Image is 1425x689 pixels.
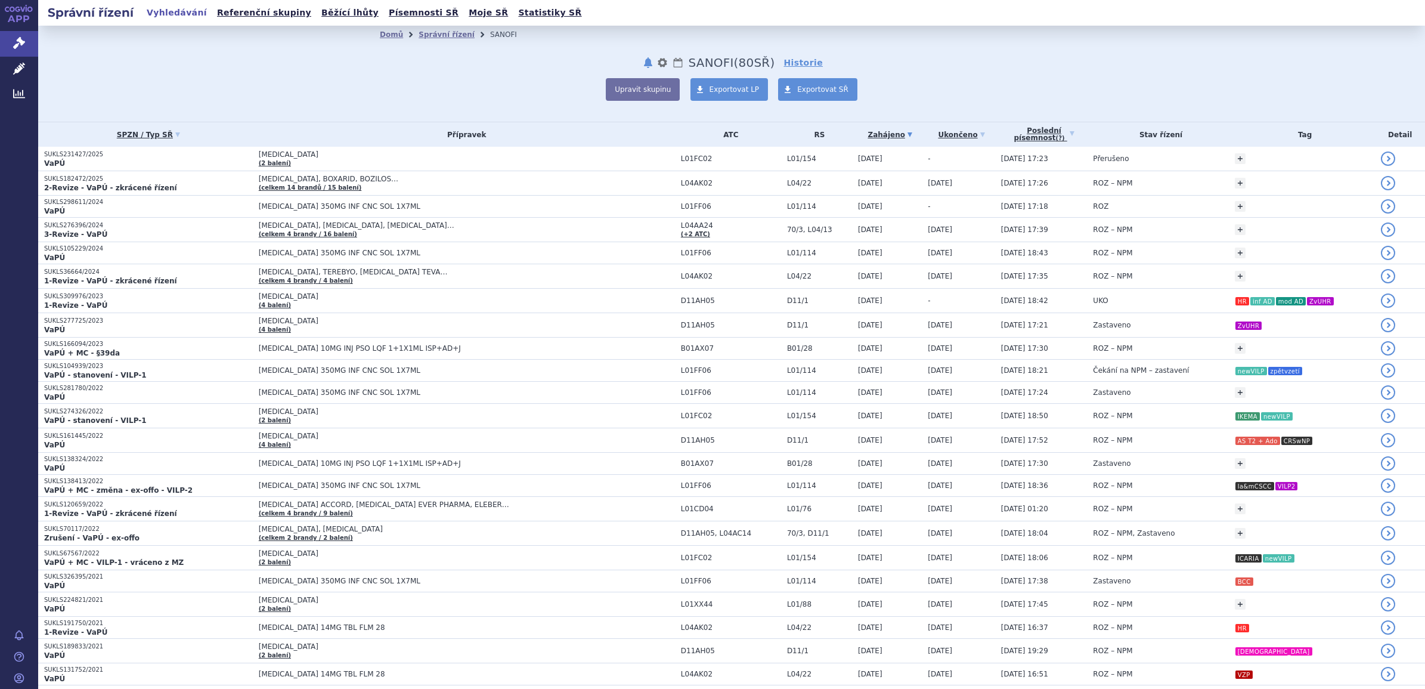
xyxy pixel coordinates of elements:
span: [DATE] 17:23 [1001,155,1048,163]
span: [DATE] 18:21 [1001,366,1048,375]
span: D11/1 [787,647,852,655]
a: Exportovat LP [690,78,769,101]
span: [DATE] [858,554,882,562]
a: + [1235,458,1246,469]
a: Domů [380,30,403,39]
span: [MEDICAL_DATA], [MEDICAL_DATA], [MEDICAL_DATA]… [259,221,557,230]
span: [DATE] [928,554,952,562]
span: [DATE] 17:21 [1001,321,1048,329]
span: [MEDICAL_DATA] 10MG INJ PSO LQF 1+1X1ML ISP+AD+J [259,344,557,353]
span: D11AH05, L04AC14 [681,529,781,537]
i: VILP2 [1275,482,1298,490]
span: ROZ – NPM [1093,412,1132,420]
a: detail [1381,246,1395,260]
p: SUKLS67567/2022 [44,549,253,558]
a: + [1235,201,1246,212]
strong: VaPÚ + MC - změna - ex-offo - VILP-2 [44,486,193,495]
strong: VaPÚ + MC - VILP-1 - vráceno z MZ [44,558,184,567]
span: [DATE] [858,321,882,329]
i: mod AD [1276,297,1306,305]
span: Exportovat SŘ [797,85,848,94]
p: SUKLS281780/2022 [44,384,253,393]
i: ZvUHR [1235,322,1262,330]
i: AS T2 + Ado [1235,437,1280,445]
i: ZvUHR [1307,297,1334,305]
span: ROZ – NPM [1093,505,1132,513]
span: ROZ – NPM [1093,554,1132,562]
span: Zastaveno [1093,459,1130,468]
a: Písemnosti SŘ [385,5,462,21]
span: L01XX44 [681,600,781,608]
span: 70/3, L04/13 [787,225,852,234]
span: [DATE] 17:52 [1001,436,1048,444]
a: Běžící lhůty [318,5,382,21]
a: detail [1381,574,1395,588]
span: [DATE] [858,249,882,257]
p: SUKLS70117/2022 [44,525,253,533]
p: SUKLS138324/2022 [44,455,253,464]
span: [MEDICAL_DATA] 350MG INF CNC SOL 1X7ML [259,388,557,397]
a: SPZN / Typ SŘ [44,126,253,143]
span: [DATE] [858,202,882,211]
a: detail [1381,318,1395,332]
span: L04/22 [787,623,852,632]
span: [DATE] 17:24 [1001,388,1048,397]
strong: VaPÚ [44,393,65,401]
span: [DATE] 18:06 [1001,554,1048,562]
a: Referenční skupiny [213,5,315,21]
span: L01/88 [787,600,852,608]
a: detail [1381,152,1395,166]
strong: 1-Revize - VaPÚ - zkrácené řízení [44,277,177,285]
span: L01CD04 [681,505,781,513]
span: ROZ – NPM [1093,344,1132,353]
strong: VaPÚ [44,605,65,613]
a: Lhůty [672,55,684,70]
p: SUKLS277725/2023 [44,317,253,325]
i: ICARIA [1235,554,1262,563]
span: [DATE] 18:50 [1001,412,1048,420]
span: B01AX07 [681,344,781,353]
span: Čekání na NPM – zastavení [1093,366,1189,375]
span: [MEDICAL_DATA] 350MG INF CNC SOL 1X7ML [259,481,557,490]
span: [DATE] [928,249,952,257]
span: [DATE] 18:42 [1001,296,1048,305]
a: (2 balení) [259,417,291,424]
span: Exportovat LP [710,85,760,94]
i: newVILP [1235,367,1267,375]
button: Upravit skupinu [606,78,680,101]
span: ROZ [1093,202,1108,211]
span: [DATE] [928,505,952,513]
span: L04/22 [787,179,852,187]
strong: VaPÚ [44,441,65,449]
strong: VaPÚ [44,651,65,660]
p: SUKLS309976/2023 [44,292,253,301]
a: detail [1381,363,1395,378]
a: (+2 ATC) [681,231,710,237]
a: + [1235,248,1246,258]
span: [MEDICAL_DATA] 350MG INF CNC SOL 1X7ML [259,249,557,257]
span: - [928,296,930,305]
span: [MEDICAL_DATA], [MEDICAL_DATA] [259,525,557,533]
span: [MEDICAL_DATA] [259,596,557,604]
p: SUKLS276396/2024 [44,221,253,230]
a: (celkem 4 brandy / 9 balení) [259,510,353,517]
a: detail [1381,409,1395,423]
p: SUKLS131752/2021 [44,666,253,674]
span: [MEDICAL_DATA] ACCORD, [MEDICAL_DATA] EVER PHARMA, ELEBER… [259,500,557,509]
span: L04AK02 [681,670,781,678]
span: [DATE] [858,577,882,585]
span: Přerušeno [1093,155,1129,163]
span: L01/154 [787,155,852,163]
p: SUKLS161445/2022 [44,432,253,440]
span: SANOFI [689,55,734,70]
a: detail [1381,456,1395,471]
span: [DATE] [858,412,882,420]
th: Stav řízení [1087,122,1228,147]
a: detail [1381,176,1395,190]
strong: 1-Revize - VaPÚ - zkrácené řízení [44,509,177,518]
span: L01/154 [787,554,852,562]
span: [DATE] [928,600,952,608]
a: Zahájeno [858,126,922,143]
span: L01FF06 [681,202,781,211]
i: newVILP [1261,412,1293,421]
